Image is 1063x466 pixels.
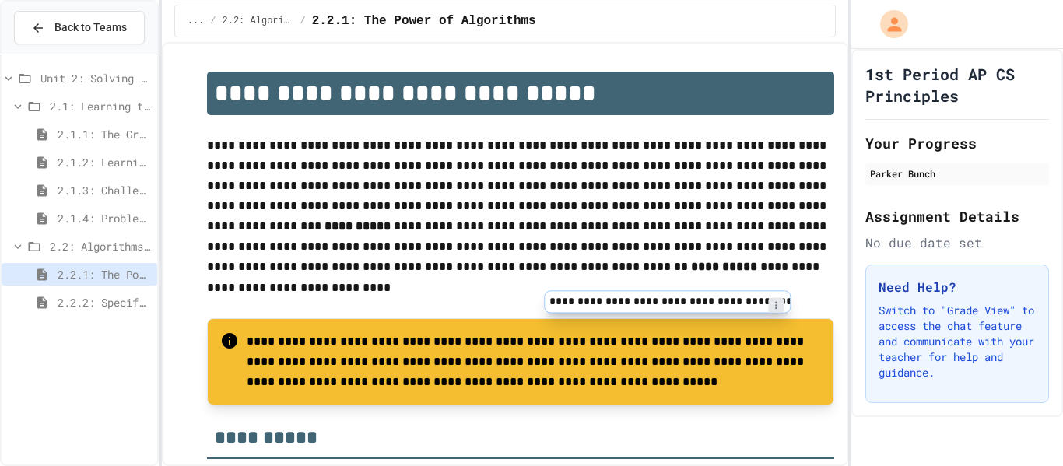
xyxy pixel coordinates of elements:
[58,210,151,226] span: 2.1.4: Problem Solving Practice
[210,15,216,27] span: /
[50,98,151,114] span: 2.1: Learning to Solve Hard Problems
[40,70,151,86] span: Unit 2: Solving Problems in Computer Science
[879,303,1036,380] p: Switch to "Grade View" to access the chat feature and communicate with your teacher for help and ...
[870,166,1044,180] div: Parker Bunch
[865,132,1049,154] h2: Your Progress
[14,11,145,44] button: Back to Teams
[50,238,151,254] span: 2.2: Algorithms - from Pseudocode to Flowcharts
[300,15,305,27] span: /
[879,278,1036,296] h3: Need Help?
[864,6,912,42] div: My Account
[58,294,151,310] span: 2.2.2: Specifying Ideas with Pseudocode
[312,12,536,30] span: 2.2.1: The Power of Algorithms
[58,182,151,198] span: 2.1.3: Challenge Problem - The Bridge
[865,233,1049,252] div: No due date set
[58,126,151,142] span: 2.1.1: The Growth Mindset
[865,205,1049,227] h2: Assignment Details
[54,19,127,36] span: Back to Teams
[998,404,1047,450] iframe: To enrich screen reader interactions, please activate Accessibility in Grammarly extension settings
[223,15,294,27] span: 2.2: Algorithms - from Pseudocode to Flowcharts
[188,15,205,27] span: ...
[58,266,151,282] span: 2.2.1: The Power of Algorithms
[865,63,1049,107] h1: 1st Period AP CS Principles
[58,154,151,170] span: 2.1.2: Learning to Solve Hard Problems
